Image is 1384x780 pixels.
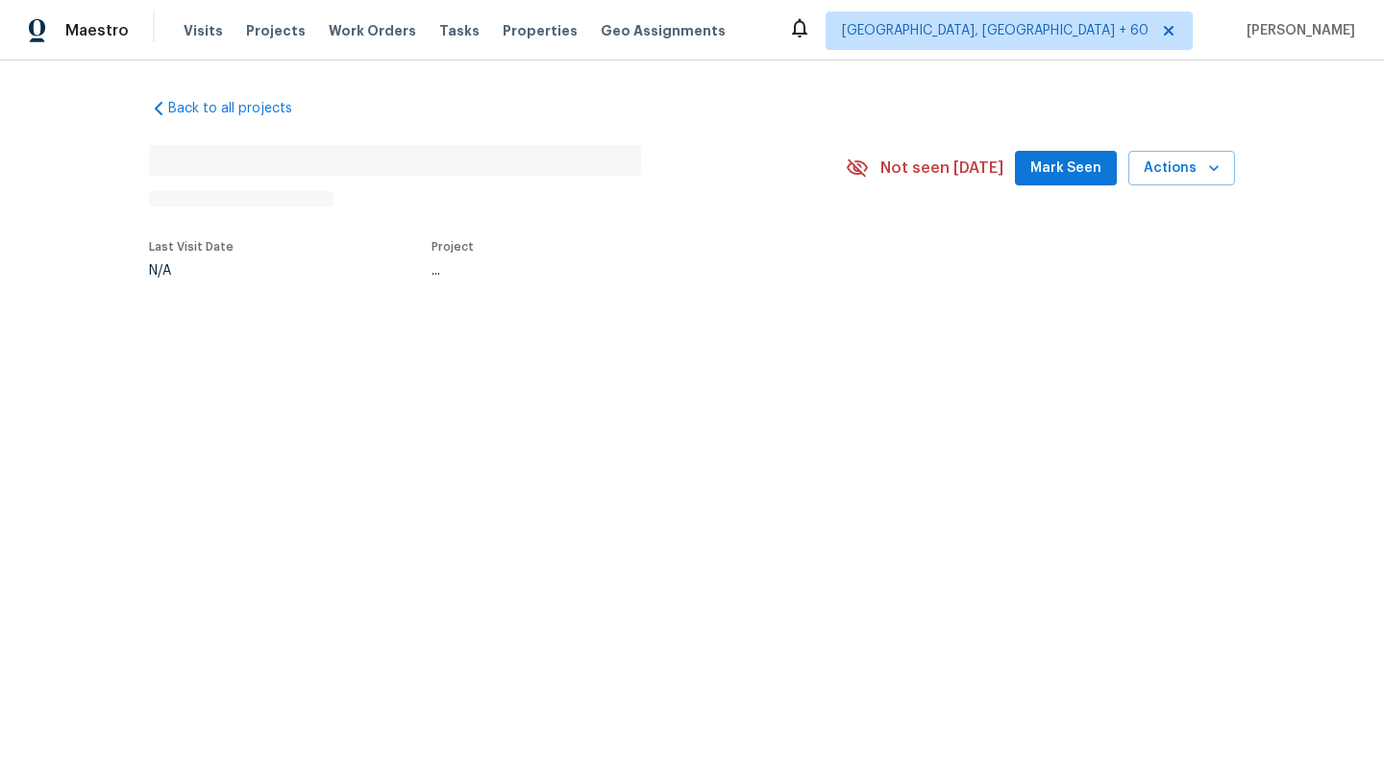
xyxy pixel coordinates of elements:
span: Tasks [439,24,480,37]
button: Mark Seen [1015,151,1117,186]
button: Actions [1128,151,1235,186]
span: Geo Assignments [601,21,726,40]
span: Not seen [DATE] [880,158,1003,178]
div: N/A [149,264,234,278]
a: Back to all projects [149,99,334,118]
span: Projects [246,21,306,40]
span: Project [432,241,474,253]
span: Mark Seen [1030,157,1101,181]
span: Work Orders [329,21,416,40]
div: ... [432,264,801,278]
span: Visits [184,21,223,40]
span: Maestro [65,21,129,40]
span: Last Visit Date [149,241,234,253]
span: Actions [1144,157,1220,181]
span: [PERSON_NAME] [1239,21,1355,40]
span: [GEOGRAPHIC_DATA], [GEOGRAPHIC_DATA] + 60 [842,21,1149,40]
span: Properties [503,21,578,40]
